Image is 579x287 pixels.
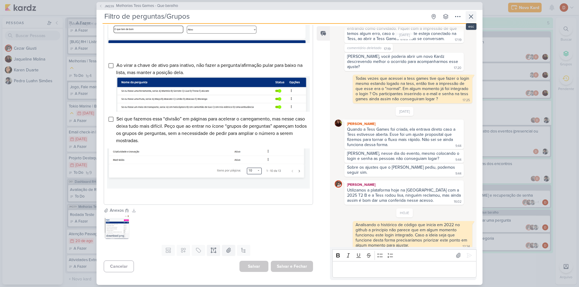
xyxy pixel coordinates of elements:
[356,222,468,248] div: Analisando o histórico de código que inicia em 2022 no github a principio não parece que em algum...
[332,261,476,278] div: Editor editing area: main
[347,54,459,69] div: [PERSON_NAME], você poderia abrir um novo Kardz descrevendo melhor o ocorrido para acompanharmos ...
[463,244,470,249] div: 12:24
[347,127,457,147] div: Quando a Tess Games foi criada, ela entrava direto caso a Tess estivesse aberta. Esse foi um ajus...
[107,148,310,189] img: yxvHBMUhpGAAAAABJRU5ErkJggg==
[116,116,307,144] span: Sei que fazemos essa “divisão” em páginas para acelerar o carregamento, mas nesse caso deixa tudo...
[105,215,129,239] img: AajyX40JynwD3KIk3tJaXrUqtKmtf7ycI7k3kHGN.png
[455,38,461,42] div: 17:19
[347,165,456,175] div: Sobre os ajustes que o [PERSON_NAME] pediu, podemos seguir sim.
[110,207,128,214] div: Anexos (1)
[105,233,129,239] div: download.png
[346,182,463,188] div: [PERSON_NAME]
[107,10,310,43] img: Zdvex4oiQDAAAAAASUVORK5CYII=
[466,23,476,30] div: esc
[335,180,342,188] img: Cezar Giusti
[346,121,463,127] div: [PERSON_NAME]
[116,62,310,113] span: Ao virar a chave de ativo para inativo, não fazer a pergunta/afirmação pular para baixo na lista,...
[347,151,460,161] div: [PERSON_NAME], nesse dia do evento, mesmo colocando o login e senha as pessoas não conseguiam logar?
[454,199,461,204] div: 16:02
[463,98,470,103] div: 17:25
[455,158,461,162] div: 9:44
[356,76,470,101] div: Todas vezes que acessei a tess games tive que fazer o login mesmo estando logado na tess, então t...
[347,188,462,203] div: Utilizamos a plataforma hoje na [GEOGRAPHIC_DATA] com a 2025 T2 B e a Tess rodou lisa, ninguém re...
[332,249,476,261] div: Editor toolbar
[335,120,342,127] img: Jaqueline Molina
[455,171,461,176] div: 9:44
[103,11,427,22] input: Kard Sem Título
[347,46,381,50] span: comentário deletado
[104,260,134,272] button: Cancelar
[455,144,461,148] div: 9:44
[116,76,310,111] img: B6SdS5JnUqUeAAAAAElFTkSuQmCC
[384,47,391,51] div: 17:19
[454,66,461,70] div: 17:20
